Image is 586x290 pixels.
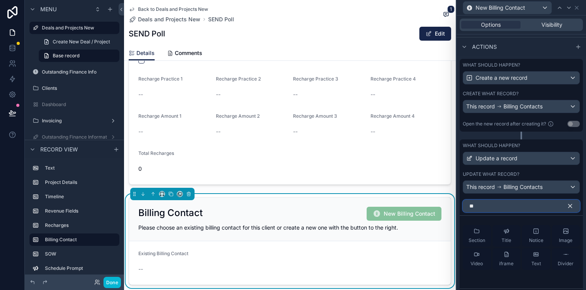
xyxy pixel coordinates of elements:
[42,25,115,31] label: Deals and Projects New
[29,115,119,127] a: Invoicing
[45,251,116,257] label: SOW
[493,225,521,247] button: Title
[463,180,580,194] button: This recordBilling Contacts
[463,71,580,84] button: Create a new record
[522,225,550,247] button: Notice
[53,53,79,59] span: Base record
[463,119,555,129] div: Open the new record after creating it?
[466,183,495,191] span: This record
[42,101,118,108] label: Dashboard
[129,15,200,23] a: Deals and Projects New
[42,69,118,75] label: Outstanding Finance Info
[42,85,118,91] label: Clients
[136,49,155,57] span: Details
[45,237,113,243] label: Billing Contact
[472,43,497,51] span: Actions
[175,49,202,57] span: Comments
[42,118,107,124] label: Invoicing
[129,28,165,39] h1: SEND Poll
[531,261,541,267] span: Text
[103,277,121,288] button: Done
[503,183,543,191] span: Billing Contacts
[441,10,451,20] button: 1
[552,248,580,270] button: Divider
[138,224,398,231] span: Please choose an existing billing contact for this client or create a new one with the button to ...
[138,207,203,219] h2: Billing Contact
[463,152,580,165] button: Update a record
[469,237,485,244] span: Section
[45,265,116,271] label: Schedule Prompt
[40,146,78,153] span: Record view
[29,66,119,78] a: Outstanding Finance Info
[167,46,202,62] a: Comments
[45,194,116,200] label: Timeline
[471,261,483,267] span: Video
[25,158,124,275] div: scrollable content
[129,46,155,61] a: Details
[541,21,562,29] span: Visibility
[529,237,543,244] span: Notice
[29,131,119,143] a: Outstanding Finance Information (Education)
[447,5,455,13] span: 1
[138,265,143,273] span: --
[138,15,200,23] span: Deals and Projects New
[522,248,550,270] button: Text
[499,261,514,267] span: iframe
[463,91,519,97] label: Create what record?
[45,222,116,228] label: Recharges
[39,36,119,48] a: Create New Deal / Project
[552,225,580,247] button: Image
[29,22,119,34] a: Deals and Projects New
[45,179,116,185] label: Project Details
[138,251,188,256] span: Existing Billing Contact
[466,103,495,110] span: This record
[476,4,525,12] span: New Billing Contact
[503,103,543,110] span: Billing Contacts
[463,62,520,68] label: What should happen?
[476,74,527,82] span: Create a new record
[558,261,574,267] span: Divider
[419,27,451,41] button: Edit
[45,165,116,171] label: Text
[42,134,140,140] label: Outstanding Finance Information (Education)
[40,5,57,13] span: Menu
[502,237,511,244] span: Title
[463,248,491,270] button: Video
[481,21,501,29] span: Options
[208,15,234,23] a: SEND Poll
[29,98,119,111] a: Dashboard
[138,6,208,12] span: Back to Deals and Projects New
[463,142,520,149] label: What should happen?
[493,248,521,270] button: iframe
[559,237,572,244] span: Image
[45,208,116,214] label: Revenue Fields
[39,50,119,62] a: Base record
[463,1,552,14] button: New Billing Contact
[129,6,208,12] a: Back to Deals and Projects New
[53,39,110,45] span: Create New Deal / Project
[463,171,519,177] label: Update what record?
[29,82,119,94] a: Clients
[463,100,580,113] button: This recordBilling Contacts
[476,154,517,162] span: Update a record
[463,225,491,247] button: Section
